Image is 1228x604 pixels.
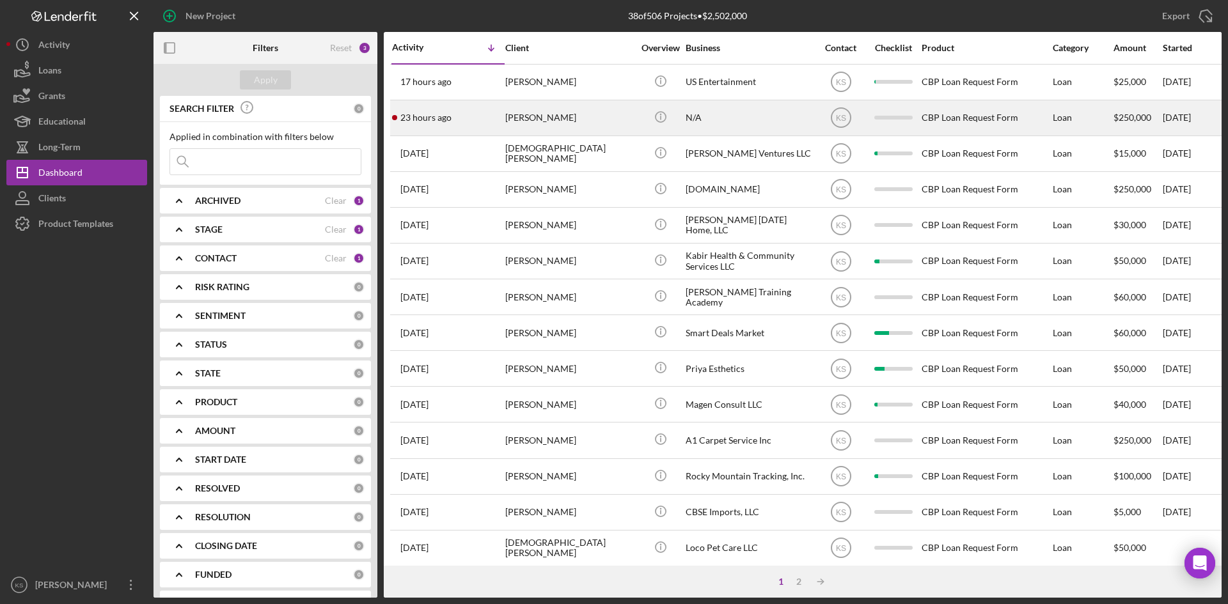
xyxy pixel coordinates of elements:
[195,253,237,263] b: CONTACT
[185,3,235,29] div: New Project
[505,101,633,135] div: [PERSON_NAME]
[505,280,633,314] div: [PERSON_NAME]
[400,256,429,266] time: 2025-08-05 22:27
[400,148,429,159] time: 2025-08-09 20:27
[1053,387,1112,421] div: Loan
[686,173,814,206] div: [DOMAIN_NAME]
[38,160,83,189] div: Dashboard
[835,437,846,445] text: KS
[505,173,633,206] div: [PERSON_NAME]
[32,572,115,601] div: [PERSON_NAME]
[686,137,814,171] div: [PERSON_NAME] Ventures LLC
[353,368,365,379] div: 0
[353,569,365,580] div: 0
[835,472,846,481] text: KS
[772,577,790,587] div: 1
[353,396,365,408] div: 0
[636,43,684,53] div: Overview
[922,531,1050,565] div: CBP Loan Request Form
[1053,531,1112,565] div: Loan
[325,196,347,206] div: Clear
[6,83,147,109] button: Grants
[400,77,452,87] time: 2025-08-12 01:30
[1163,495,1220,529] div: [DATE]
[686,495,814,529] div: CBSE Imports, LLC
[505,244,633,278] div: [PERSON_NAME]
[505,43,633,53] div: Client
[38,58,61,86] div: Loans
[400,112,452,123] time: 2025-08-11 19:36
[195,541,257,551] b: CLOSING DATE
[922,495,1050,529] div: CBP Loan Request Form
[38,134,81,163] div: Long-Term
[325,224,347,235] div: Clear
[686,531,814,565] div: Loco Pet Care LLC
[628,11,747,21] div: 38 of 506 Projects • $2,502,000
[6,58,147,83] button: Loans
[922,173,1050,206] div: CBP Loan Request Form
[505,208,633,242] div: [PERSON_NAME]
[1163,173,1220,206] div: [DATE]
[1053,280,1112,314] div: Loan
[1185,548,1215,578] div: Open Intercom Messenger
[195,311,246,321] b: SENTIMENT
[835,257,846,266] text: KS
[505,460,633,493] div: [PERSON_NAME]
[38,32,70,61] div: Activity
[505,423,633,457] div: [PERSON_NAME]
[922,65,1050,99] div: CBP Loan Request Form
[400,435,429,445] time: 2025-07-28 16:23
[1053,423,1112,457] div: Loan
[1114,244,1161,278] div: $50,000
[1114,495,1161,529] div: $5,000
[1053,316,1112,350] div: Loan
[195,339,227,350] b: STATUS
[15,582,24,589] text: KS
[353,454,365,465] div: 0
[6,160,147,185] a: Dashboard
[195,512,251,522] b: RESOLUTION
[1053,495,1112,529] div: Loan
[1053,137,1112,171] div: Loan
[6,185,147,211] button: Clients
[686,65,814,99] div: US Entertainment
[835,221,846,230] text: KS
[835,150,846,159] text: KS
[254,70,278,89] div: Apply
[1114,65,1161,99] div: $25,000
[195,569,232,580] b: FUNDED
[686,352,814,385] div: Priya Esthetics
[38,185,66,214] div: Clients
[1053,352,1112,385] div: Loan
[400,471,429,481] time: 2025-07-22 15:11
[1114,43,1161,53] div: Amount
[686,101,814,135] div: N/A
[835,185,846,194] text: KS
[922,101,1050,135] div: CBP Loan Request Form
[400,220,429,230] time: 2025-08-07 16:46
[866,43,920,53] div: Checklist
[1053,208,1112,242] div: Loan
[1149,3,1222,29] button: Export
[195,426,235,436] b: AMOUNT
[1163,208,1220,242] div: [DATE]
[38,211,113,240] div: Product Templates
[195,224,223,235] b: STAGE
[330,43,352,53] div: Reset
[1163,423,1220,457] div: [DATE]
[1114,460,1161,493] div: $100,000
[835,508,846,517] text: KS
[817,43,865,53] div: Contact
[1163,316,1220,350] div: [DATE]
[790,577,808,587] div: 2
[1114,101,1161,135] div: $250,000
[1163,280,1220,314] div: [DATE]
[505,531,633,565] div: [DEMOGRAPHIC_DATA][PERSON_NAME]
[505,316,633,350] div: [PERSON_NAME]
[195,196,240,206] b: ARCHIVED
[325,253,347,263] div: Clear
[1163,43,1220,53] div: Started
[1163,137,1220,171] div: [DATE]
